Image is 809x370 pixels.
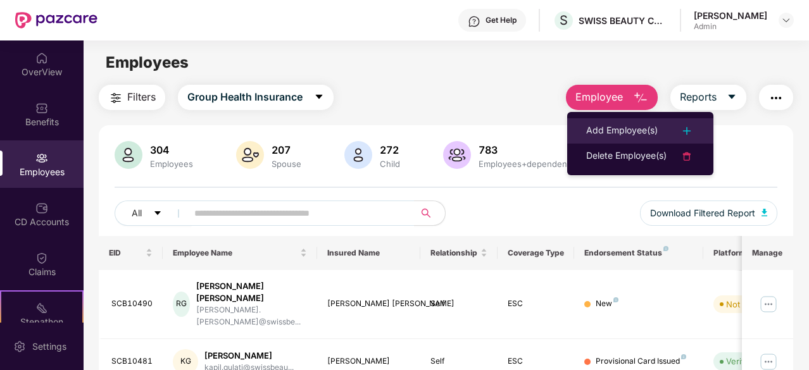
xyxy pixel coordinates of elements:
[196,280,307,304] div: [PERSON_NAME] [PERSON_NAME]
[726,355,756,367] div: Verified
[269,159,304,169] div: Spouse
[111,298,153,310] div: SCB10490
[35,152,48,164] img: svg+xml;base64,PHN2ZyBpZD0iRW1wbG95ZWVzIiB4bWxucz0iaHR0cDovL3d3dy53My5vcmcvMjAwMC9zdmciIHdpZHRoPS...
[586,149,667,164] div: Delete Employee(s)
[498,236,575,270] th: Coverage Type
[173,248,298,258] span: Employee Name
[694,9,767,22] div: [PERSON_NAME]
[187,89,303,105] span: Group Health Insurance
[173,292,189,317] div: RG
[680,89,717,105] span: Reports
[742,236,793,270] th: Manage
[420,236,498,270] th: Relationship
[35,102,48,114] img: svg+xml;base64,PHN2ZyBpZD0iQmVuZWZpdHMiIHhtbG5zPSJodHRwOi8vd3d3LnczLm9yZy8yMDAwL3N2ZyIgd2lkdGg9Ij...
[508,298,565,310] div: ESC
[99,85,165,110] button: Filters
[476,144,577,156] div: 783
[115,200,192,226] button: Allcaret-down
[781,15,791,25] img: svg+xml;base64,PHN2ZyBpZD0iRHJvcGRvd24tMzJ4MzIiIHhtbG5zPSJodHRwOi8vd3d3LnczLm9yZy8yMDAwL3N2ZyIgd2...
[269,144,304,156] div: 207
[178,85,334,110] button: Group Health Insurancecaret-down
[28,340,70,353] div: Settings
[575,89,623,105] span: Employee
[377,144,403,156] div: 272
[579,15,667,27] div: SWISS BEAUTY COSMETICS PRIVATE LIMITED
[476,159,577,169] div: Employees+dependents
[758,294,779,314] img: manageButton
[147,159,196,169] div: Employees
[640,200,778,226] button: Download Filtered Report
[327,298,410,310] div: [PERSON_NAME] [PERSON_NAME]
[560,13,568,28] span: S
[681,354,686,359] img: svg+xml;base64,PHN2ZyB4bWxucz0iaHR0cDovL3d3dy53My5vcmcvMjAwMC9zdmciIHdpZHRoPSI4IiBoZWlnaHQ9IjgiIH...
[596,298,618,310] div: New
[670,85,746,110] button: Reportscaret-down
[430,355,487,367] div: Self
[35,302,48,314] img: svg+xml;base64,PHN2ZyB4bWxucz0iaHR0cDovL3d3dy53My5vcmcvMjAwMC9zdmciIHdpZHRoPSIyMSIgaGVpZ2h0PSIyMC...
[35,52,48,65] img: svg+xml;base64,PHN2ZyBpZD0iSG9tZSIgeG1sbnM9Imh0dHA6Ly93d3cudzMub3JnLzIwMDAvc3ZnIiB3aWR0aD0iMjAiIG...
[1,316,82,328] div: Stepathon
[726,298,772,311] div: Not Verified
[414,208,439,218] span: search
[127,89,156,105] span: Filters
[486,15,517,25] div: Get Help
[508,355,565,367] div: ESC
[106,53,189,71] span: Employees
[586,123,658,139] div: Add Employee(s)
[468,15,480,28] img: svg+xml;base64,PHN2ZyBpZD0iSGVscC0zMngzMiIgeG1sbnM9Imh0dHA6Ly93d3cudzMub3JnLzIwMDAvc3ZnIiB3aWR0aD...
[99,236,163,270] th: EID
[663,246,668,251] img: svg+xml;base64,PHN2ZyB4bWxucz0iaHR0cDovL3d3dy53My5vcmcvMjAwMC9zdmciIHdpZHRoPSI4IiBoZWlnaHQ9IjgiIH...
[13,340,26,353] img: svg+xml;base64,PHN2ZyBpZD0iU2V0dGluZy0yMHgyMCIgeG1sbnM9Imh0dHA6Ly93d3cudzMub3JnLzIwMDAvc3ZnIiB3aW...
[443,141,471,169] img: svg+xml;base64,PHN2ZyB4bWxucz0iaHR0cDovL3d3dy53My5vcmcvMjAwMC9zdmciIHhtbG5zOnhsaW5rPSJodHRwOi8vd3...
[132,206,142,220] span: All
[327,355,410,367] div: [PERSON_NAME]
[314,92,324,103] span: caret-down
[430,298,487,310] div: Self
[377,159,403,169] div: Child
[317,236,420,270] th: Insured Name
[679,149,694,164] img: svg+xml;base64,PHN2ZyB4bWxucz0iaHR0cDovL3d3dy53My5vcmcvMjAwMC9zdmciIHdpZHRoPSIyNCIgaGVpZ2h0PSIyNC...
[147,144,196,156] div: 304
[196,304,307,328] div: [PERSON_NAME].[PERSON_NAME]@swissbe...
[713,248,783,258] div: Platform Status
[768,90,784,106] img: svg+xml;base64,PHN2ZyB4bWxucz0iaHR0cDovL3d3dy53My5vcmcvMjAwMC9zdmciIHdpZHRoPSIyNCIgaGVpZ2h0PSIyNC...
[108,90,123,106] img: svg+xml;base64,PHN2ZyB4bWxucz0iaHR0cDovL3d3dy53My5vcmcvMjAwMC9zdmciIHdpZHRoPSIyNCIgaGVpZ2h0PSIyNC...
[613,297,618,302] img: svg+xml;base64,PHN2ZyB4bWxucz0iaHR0cDovL3d3dy53My5vcmcvMjAwMC9zdmciIHdpZHRoPSI4IiBoZWlnaHQ9IjgiIH...
[566,85,658,110] button: Employee
[694,22,767,32] div: Admin
[584,248,693,258] div: Endorsement Status
[633,90,648,106] img: svg+xml;base64,PHN2ZyB4bWxucz0iaHR0cDovL3d3dy53My5vcmcvMjAwMC9zdmciIHhtbG5zOnhsaW5rPSJodHRwOi8vd3...
[596,355,686,367] div: Provisional Card Issued
[204,350,294,362] div: [PERSON_NAME]
[35,202,48,214] img: svg+xml;base64,PHN2ZyBpZD0iQ0RfQWNjb3VudHMiIGRhdGEtbmFtZT0iQ0QgQWNjb3VudHMiIHhtbG5zPSJodHRwOi8vd3...
[650,206,755,220] span: Download Filtered Report
[35,252,48,264] img: svg+xml;base64,PHN2ZyBpZD0iQ2xhaW0iIHhtbG5zPSJodHRwOi8vd3d3LnczLm9yZy8yMDAwL3N2ZyIgd2lkdGg9IjIwIi...
[15,12,97,28] img: New Pazcare Logo
[115,141,142,169] img: svg+xml;base64,PHN2ZyB4bWxucz0iaHR0cDovL3d3dy53My5vcmcvMjAwMC9zdmciIHhtbG5zOnhsaW5rPSJodHRwOi8vd3...
[762,209,768,216] img: svg+xml;base64,PHN2ZyB4bWxucz0iaHR0cDovL3d3dy53My5vcmcvMjAwMC9zdmciIHhtbG5zOnhsaW5rPSJodHRwOi8vd3...
[153,209,162,219] span: caret-down
[430,248,478,258] span: Relationship
[109,248,144,258] span: EID
[163,236,317,270] th: Employee Name
[111,355,153,367] div: SCB10481
[727,92,737,103] span: caret-down
[344,141,372,169] img: svg+xml;base64,PHN2ZyB4bWxucz0iaHR0cDovL3d3dy53My5vcmcvMjAwMC9zdmciIHhtbG5zOnhsaW5rPSJodHRwOi8vd3...
[414,200,446,226] button: search
[679,123,694,139] img: svg+xml;base64,PHN2ZyB4bWxucz0iaHR0cDovL3d3dy53My5vcmcvMjAwMC9zdmciIHdpZHRoPSIyNCIgaGVpZ2h0PSIyNC...
[236,141,264,169] img: svg+xml;base64,PHN2ZyB4bWxucz0iaHR0cDovL3d3dy53My5vcmcvMjAwMC9zdmciIHhtbG5zOnhsaW5rPSJodHRwOi8vd3...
